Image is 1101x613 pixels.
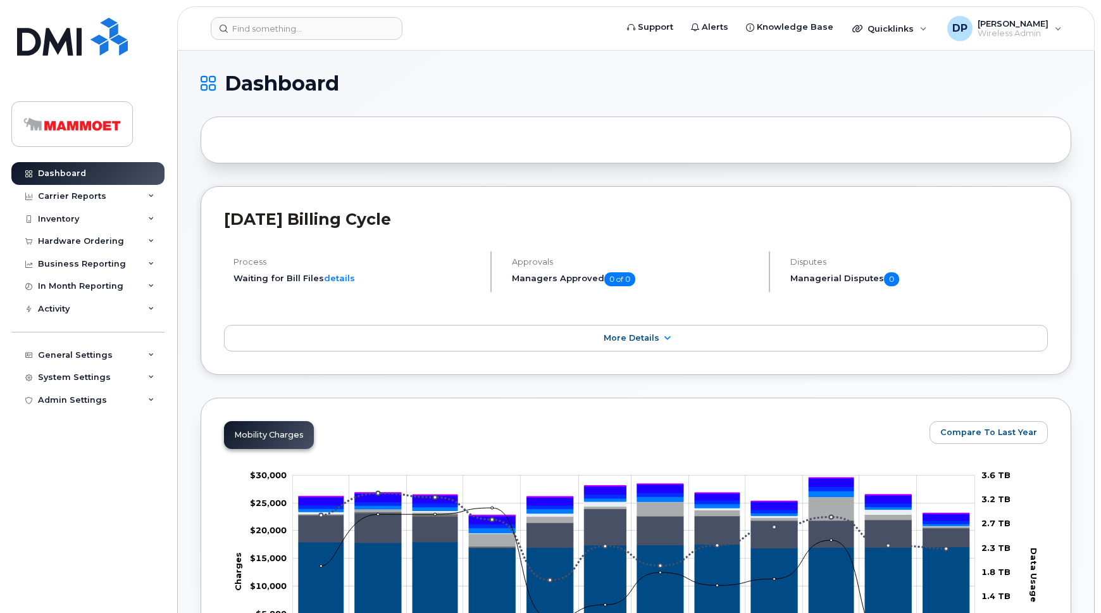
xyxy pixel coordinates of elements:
[299,478,969,524] g: HST
[981,591,1011,601] tspan: 1.4 TB
[940,426,1037,438] span: Compare To Last Year
[981,494,1011,504] tspan: 3.2 TB
[250,498,287,508] g: $0
[225,74,339,93] span: Dashboard
[250,526,287,536] tspan: $20,000
[224,210,1048,229] h2: [DATE] Billing Cycle
[233,552,243,591] tspan: Charges
[250,526,287,536] g: $0
[250,470,287,480] g: $0
[604,333,659,343] span: More Details
[981,567,1011,577] tspan: 1.8 TB
[790,272,1048,286] h5: Managerial Disputes
[512,272,758,286] h5: Managers Approved
[299,491,969,533] g: Features
[299,487,969,528] g: GST
[1046,558,1092,604] iframe: Messenger Launcher
[250,498,287,508] tspan: $25,000
[324,273,355,283] a: details
[250,581,287,591] tspan: $10,000
[884,272,899,286] span: 0
[981,543,1011,553] tspan: 2.3 TB
[930,421,1048,444] button: Compare To Last Year
[1029,548,1039,602] tspan: Data Usage
[512,257,758,267] h4: Approvals
[250,581,287,591] g: $0
[981,470,1011,480] tspan: 3.6 TB
[299,509,969,548] g: Roaming
[233,257,480,267] h4: Process
[233,272,480,284] li: Waiting for Bill Files
[604,272,635,286] span: 0 of 0
[250,553,287,563] g: $0
[299,477,969,515] g: QST
[981,519,1011,529] tspan: 2.7 TB
[250,470,287,480] tspan: $30,000
[250,553,287,563] tspan: $15,000
[790,257,1048,267] h4: Disputes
